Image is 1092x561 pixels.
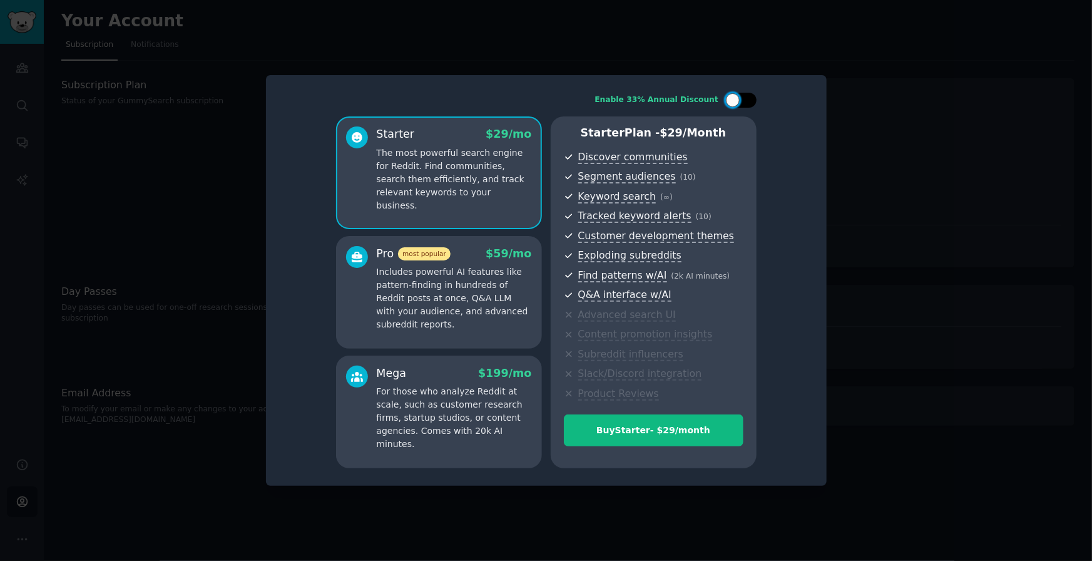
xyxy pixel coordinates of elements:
[564,125,743,141] p: Starter Plan -
[660,126,727,139] span: $ 29 /month
[578,230,735,243] span: Customer development themes
[486,128,531,140] span: $ 29 /mo
[377,265,532,331] p: Includes powerful AI features like pattern-finding in hundreds of Reddit posts at once, Q&A LLM w...
[595,95,719,106] div: Enable 33% Annual Discount
[564,424,743,437] div: Buy Starter - $ 29 /month
[478,367,531,379] span: $ 199 /mo
[486,247,531,260] span: $ 59 /mo
[578,289,671,302] span: Q&A interface w/AI
[578,348,683,361] span: Subreddit influencers
[578,249,681,262] span: Exploding subreddits
[578,151,688,164] span: Discover communities
[578,210,691,223] span: Tracked keyword alerts
[696,212,712,221] span: ( 10 )
[578,388,659,401] span: Product Reviews
[578,328,713,341] span: Content promotion insights
[578,309,676,322] span: Advanced search UI
[377,126,415,142] div: Starter
[564,414,743,446] button: BuyStarter- $29/month
[377,147,532,212] p: The most powerful search engine for Reddit. Find communities, search them efficiently, and track ...
[377,366,407,381] div: Mega
[578,269,667,282] span: Find patterns w/AI
[660,193,673,202] span: ( ∞ )
[377,246,451,262] div: Pro
[398,247,451,260] span: most popular
[671,272,730,280] span: ( 2k AI minutes )
[578,170,676,183] span: Segment audiences
[680,173,696,182] span: ( 10 )
[377,385,532,451] p: For those who analyze Reddit at scale, such as customer research firms, startup studios, or conte...
[578,368,702,381] span: Slack/Discord integration
[578,190,656,203] span: Keyword search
